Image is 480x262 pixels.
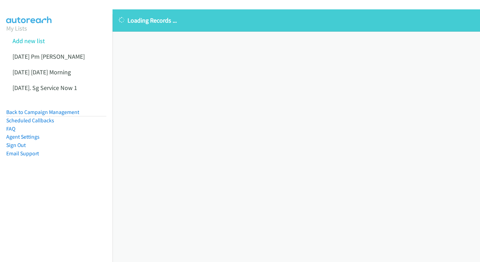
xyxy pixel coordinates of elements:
[119,16,474,25] p: Loading Records ...
[13,84,77,92] a: [DATE]. Sg Service Now 1
[13,52,85,60] a: [DATE] Pm [PERSON_NAME]
[13,37,45,45] a: Add new list
[6,117,54,124] a: Scheduled Callbacks
[6,125,15,132] a: FAQ
[6,24,27,32] a: My Lists
[6,142,26,148] a: Sign Out
[6,133,40,140] a: Agent Settings
[6,109,79,115] a: Back to Campaign Management
[13,68,71,76] a: [DATE] [DATE] Morning
[6,150,39,157] a: Email Support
